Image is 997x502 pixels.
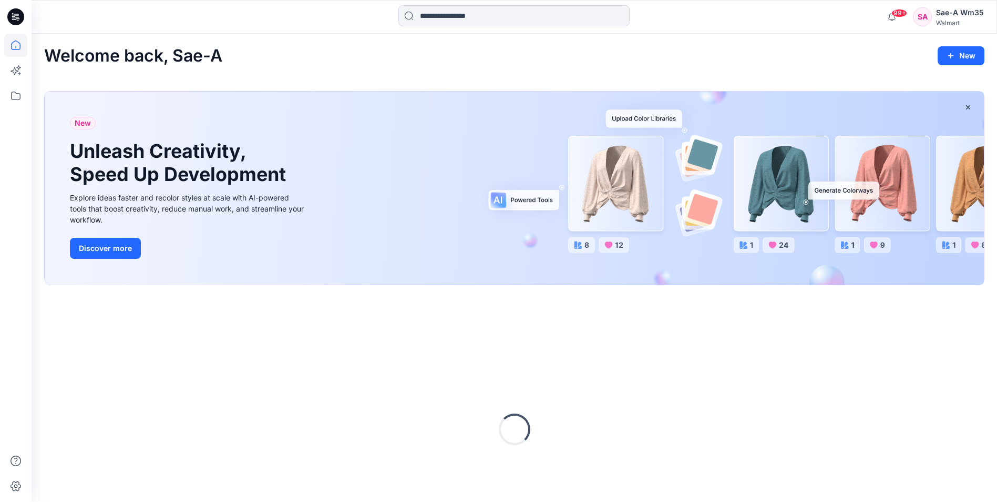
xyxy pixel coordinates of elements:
div: SA [913,7,932,26]
h1: Unleash Creativity, Speed Up Development [70,140,291,185]
div: Sae-A Wm35 [936,6,984,19]
a: Discover more [70,238,306,259]
button: New [938,46,984,65]
div: Explore ideas faster and recolor styles at scale with AI-powered tools that boost creativity, red... [70,192,306,225]
span: New [75,117,91,129]
button: Discover more [70,238,141,259]
h2: Welcome back, Sae-A [44,46,222,66]
div: Walmart [936,19,984,27]
span: 99+ [891,9,907,17]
